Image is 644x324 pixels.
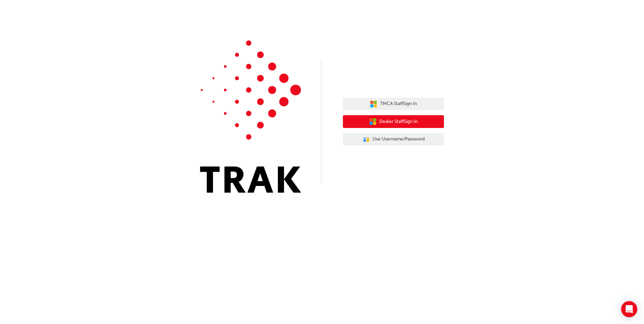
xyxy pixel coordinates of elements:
[343,115,444,128] button: Dealer StaffSign In
[373,135,425,143] span: Use Username/Password
[379,118,418,126] span: Dealer Staff Sign In
[343,133,444,146] button: Use Username/Password
[380,100,417,108] span: TMCA Staff Sign In
[621,301,637,317] div: Open Intercom Messenger
[343,98,444,110] button: TMCA StaffSign In
[200,40,301,193] img: Trak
